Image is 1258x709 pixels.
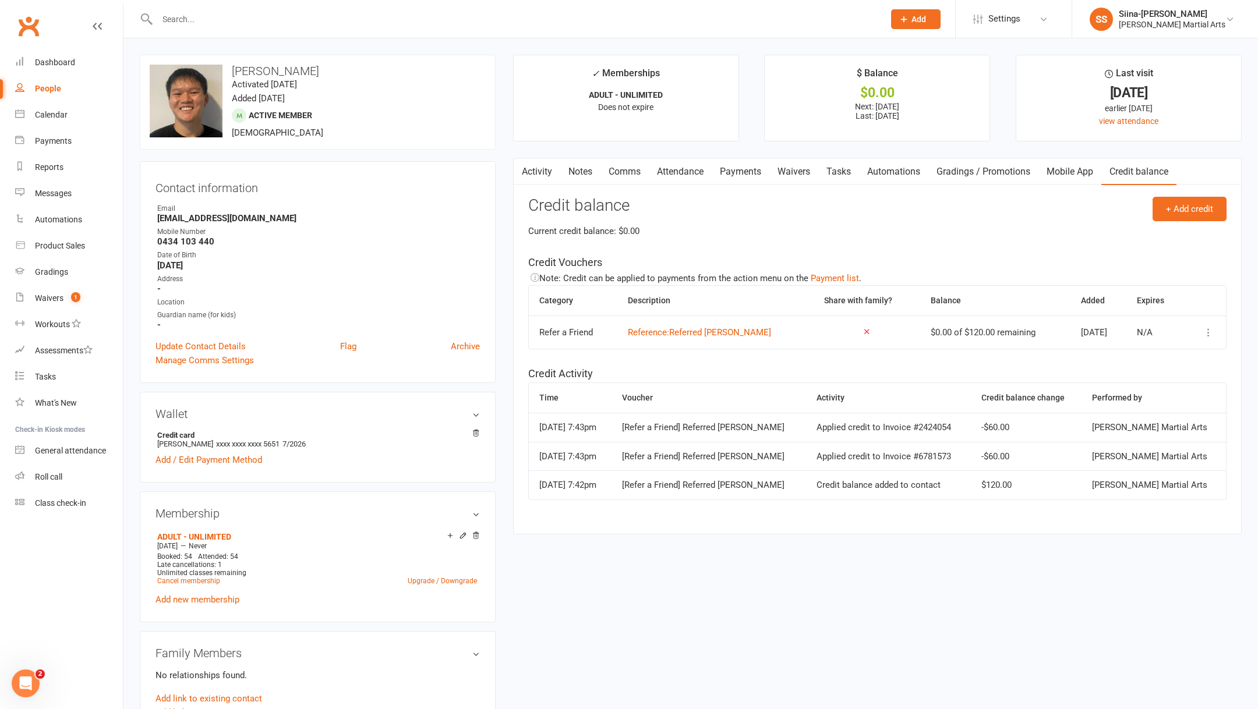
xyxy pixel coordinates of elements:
[15,390,123,416] a: What's New
[157,561,477,569] div: Late cancellations: 1
[15,76,123,102] a: People
[528,271,1227,285] div: Note: Credit can be applied to payments from the action menu on the .
[35,84,61,93] div: People
[156,177,480,194] h3: Contact information
[1038,158,1101,185] a: Mobile App
[529,383,612,413] th: Time
[157,542,178,550] span: [DATE]
[15,285,123,311] a: Waivers 1
[451,339,480,353] a: Archive
[157,431,474,439] strong: Credit card
[528,254,1227,271] h5: Credit Vouchers
[157,260,480,271] strong: [DATE]
[156,407,480,420] h3: Wallet
[15,311,123,338] a: Workouts
[157,213,480,224] strong: [EMAIL_ADDRESS][DOMAIN_NAME]
[15,128,123,154] a: Payments
[931,328,1060,338] div: $0.00 of $120.00 remaining
[617,286,814,315] th: Description
[628,325,771,339] button: Reference:Referred [PERSON_NAME]
[529,286,618,315] th: Category
[35,498,86,508] div: Class check-in
[340,339,356,353] a: Flag
[539,452,601,462] div: [DATE] 7:43pm
[157,283,480,294] strong: -
[981,423,1071,433] div: -$60.00
[775,87,979,99] div: $0.00
[1153,197,1227,221] button: + Add credit
[1099,116,1158,126] a: view attendance
[806,413,971,442] td: Applied credit to Invoice #2424054
[589,90,663,100] strong: ADULT - UNLIMITED
[35,472,62,481] div: Roll call
[15,259,123,285] a: Gradings
[891,9,941,29] button: Add
[1027,102,1231,115] div: earlier [DATE]
[1101,158,1176,185] a: Credit balance
[157,552,192,561] span: Booked: 54
[814,286,920,315] th: Share with family?
[1126,286,1184,315] th: Expires
[249,111,312,120] span: Active member
[154,541,480,551] div: —
[198,552,238,561] span: Attended: 54
[157,320,480,330] strong: -
[920,286,1070,315] th: Balance
[156,594,239,605] a: Add new membership
[150,65,222,137] img: image1745367557.png
[156,507,480,520] h3: Membership
[35,110,68,119] div: Calendar
[232,127,323,138] span: [DEMOGRAPHIC_DATA]
[15,49,123,76] a: Dashboard
[35,293,63,303] div: Waivers
[1082,470,1226,499] td: [PERSON_NAME] Martial Arts
[592,68,599,79] i: ✓
[1081,328,1116,338] div: [DATE]
[1082,413,1226,442] td: [PERSON_NAME] Martial Arts
[15,154,123,180] a: Reports
[157,203,480,214] div: Email
[15,490,123,516] a: Class kiosk mode
[36,669,45,679] span: 2
[35,346,93,355] div: Assessments
[1027,87,1231,99] div: [DATE]
[35,446,106,455] div: General attendance
[811,271,859,285] button: Payment list
[15,438,123,464] a: General attendance kiosk mode
[35,320,70,329] div: Workouts
[598,102,653,112] span: Does not expire
[232,93,285,104] time: Added [DATE]
[71,292,80,302] span: 1
[15,233,123,259] a: Product Sales
[628,325,771,339] div: Reference: Referred [PERSON_NAME]
[622,423,796,433] div: [Refer a Friend] Referred [PERSON_NAME]
[14,12,43,41] a: Clubworx
[859,158,928,185] a: Automations
[971,383,1082,413] th: Credit balance change
[408,577,477,585] a: Upgrade / Downgrade
[649,158,712,185] a: Attendance
[592,66,660,87] div: Memberships
[600,158,649,185] a: Comms
[157,236,480,247] strong: 0434 103 440
[35,136,72,146] div: Payments
[156,668,480,682] p: No relationships found.
[612,383,806,413] th: Voucher
[622,480,796,490] div: [Refer a Friend] Referred [PERSON_NAME]
[157,274,480,285] div: Address
[12,669,40,697] iframe: Intercom live chat
[156,647,480,660] h3: Family Members
[35,241,85,250] div: Product Sales
[15,207,123,233] a: Automations
[514,158,560,185] a: Activity
[981,480,1071,490] div: $120.00
[928,158,1038,185] a: Gradings / Promotions
[35,58,75,67] div: Dashboard
[1082,383,1226,413] th: Performed by
[539,480,601,490] div: [DATE] 7:42pm
[35,372,56,381] div: Tasks
[35,398,77,407] div: What's New
[157,297,480,308] div: Location
[1090,8,1113,31] div: SS
[622,452,796,462] div: [Refer a Friend] Referred [PERSON_NAME]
